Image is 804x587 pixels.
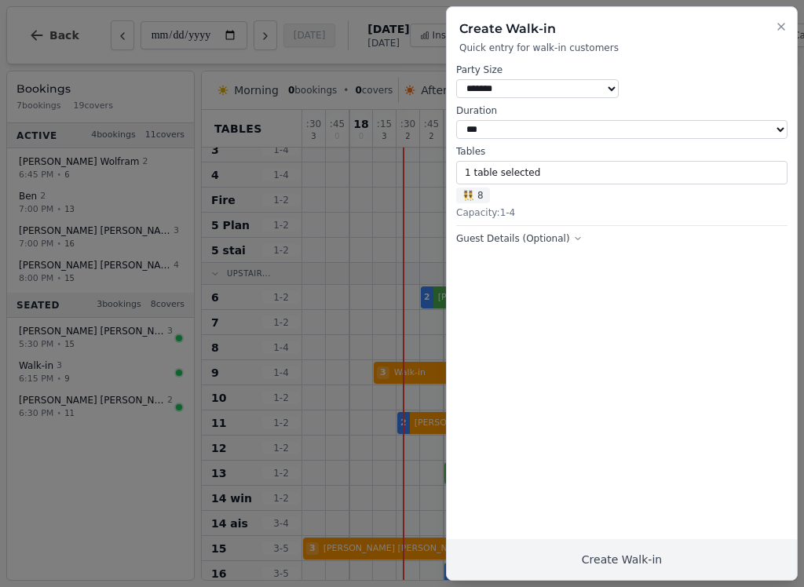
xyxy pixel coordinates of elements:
[456,188,490,203] span: 8
[462,189,474,202] span: 👯
[447,539,797,580] button: Create Walk-in
[459,42,784,54] p: Quick entry for walk-in customers
[459,20,784,38] h2: Create Walk-in
[456,206,788,219] div: Capacity: 1 - 4
[456,145,788,158] label: Tables
[456,161,788,184] button: 1 table selected
[456,64,619,76] label: Party Size
[456,232,583,245] button: Guest Details (Optional)
[456,104,788,117] label: Duration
